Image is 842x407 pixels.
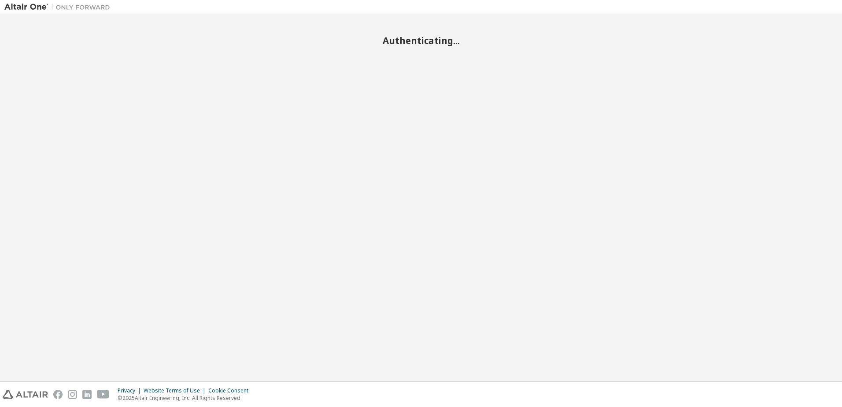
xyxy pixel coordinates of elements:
[68,390,77,399] img: instagram.svg
[82,390,92,399] img: linkedin.svg
[118,387,144,394] div: Privacy
[4,3,114,11] img: Altair One
[118,394,254,402] p: © 2025 Altair Engineering, Inc. All Rights Reserved.
[4,35,838,46] h2: Authenticating...
[53,390,63,399] img: facebook.svg
[208,387,254,394] div: Cookie Consent
[3,390,48,399] img: altair_logo.svg
[144,387,208,394] div: Website Terms of Use
[97,390,110,399] img: youtube.svg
